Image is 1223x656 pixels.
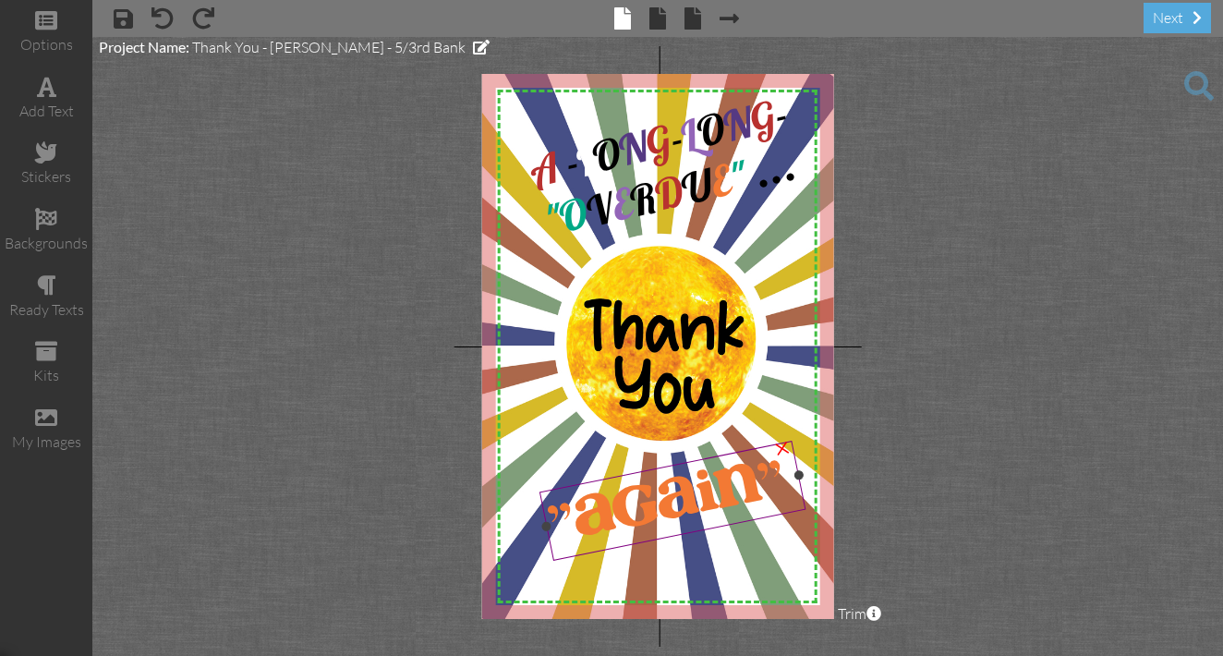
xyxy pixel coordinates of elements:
span: ... [748,140,800,198]
span: L [676,107,703,161]
span: L [572,131,599,185]
span: - [769,87,792,140]
span: " [724,150,750,203]
span: A [525,140,563,197]
span: Project Name: [99,38,189,55]
span: G [745,90,781,145]
span: D [649,164,688,220]
span: G [641,114,676,169]
span: - [560,135,583,188]
span: Trim [838,603,881,625]
span: E [607,176,637,230]
span: O [587,126,626,182]
span: N [719,95,757,152]
span: O [692,101,731,157]
span: E [706,152,736,207]
span: - [664,111,687,164]
span: U [677,157,718,214]
div: next [1144,3,1211,33]
span: "AGAIN" [545,451,791,553]
span: V [581,180,618,237]
span: Thank You - [PERSON_NAME] - 5/3rd Bank [192,38,466,56]
span: N [614,119,653,176]
span: R [625,170,661,226]
div: × [765,430,800,465]
span: "O [540,186,593,246]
